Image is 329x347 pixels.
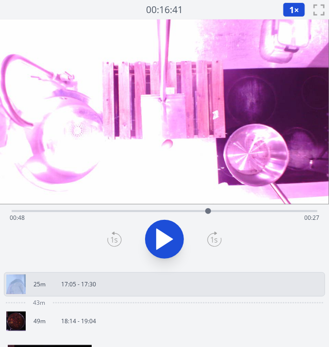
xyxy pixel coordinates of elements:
button: 1× [283,2,305,17]
p: 17:05 - 17:30 [61,281,96,288]
span: 00:48 [10,214,25,222]
p: 25m [33,281,46,288]
span: 1 [289,4,294,16]
span: 00:27 [304,214,319,222]
img: 250813171445_thumb.jpeg [6,312,26,331]
p: 18:14 - 19:04 [61,317,96,325]
a: 00:16:41 [146,3,183,17]
p: 49m [33,317,46,325]
span: 43m [33,299,45,307]
img: 250813160503_thumb.jpeg [6,275,26,294]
